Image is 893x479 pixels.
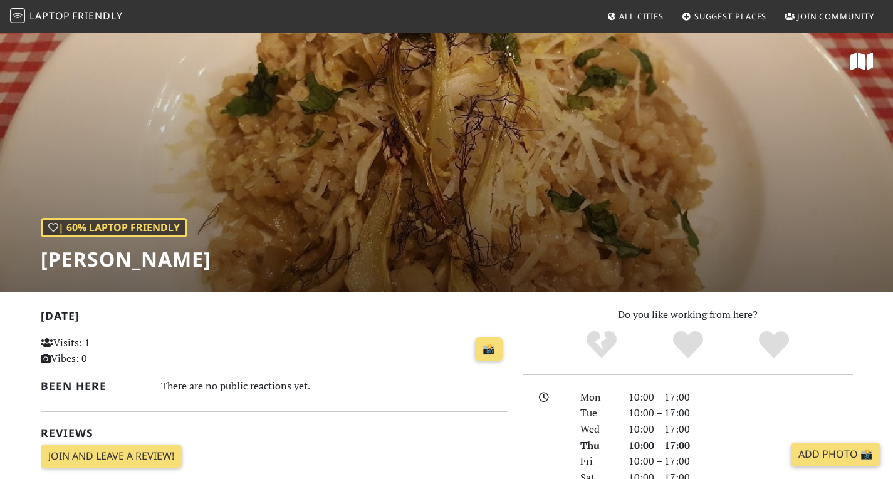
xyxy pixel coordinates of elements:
[41,247,211,271] h1: [PERSON_NAME]
[41,445,182,468] a: Join and leave a review!
[621,421,860,438] div: 10:00 – 17:00
[780,5,879,28] a: Join Community
[619,11,664,22] span: All Cities
[41,218,187,238] div: | 60% Laptop Friendly
[72,9,122,23] span: Friendly
[621,389,860,406] div: 10:00 – 17:00
[621,438,860,454] div: 10:00 – 17:00
[677,5,772,28] a: Suggest Places
[475,337,503,361] a: 📸
[573,405,620,421] div: Tue
[573,389,620,406] div: Mon
[161,377,508,395] div: There are no public reactions yet.
[621,405,860,421] div: 10:00 – 17:00
[41,426,508,440] h2: Reviews
[645,329,731,361] div: Yes
[10,6,123,28] a: LaptopFriendly LaptopFriendly
[573,453,620,470] div: Fri
[621,453,860,470] div: 10:00 – 17:00
[558,329,645,361] div: No
[523,307,853,323] p: Do you like working from here?
[731,329,817,361] div: Definitely!
[573,421,620,438] div: Wed
[602,5,669,28] a: All Cities
[41,379,147,393] h2: Been here
[10,8,25,23] img: LaptopFriendly
[29,9,70,23] span: Laptop
[41,309,508,327] h2: [DATE]
[791,443,880,466] a: Add Photo 📸
[41,335,187,367] p: Visits: 1 Vibes: 0
[797,11,874,22] span: Join Community
[573,438,620,454] div: Thu
[694,11,767,22] span: Suggest Places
